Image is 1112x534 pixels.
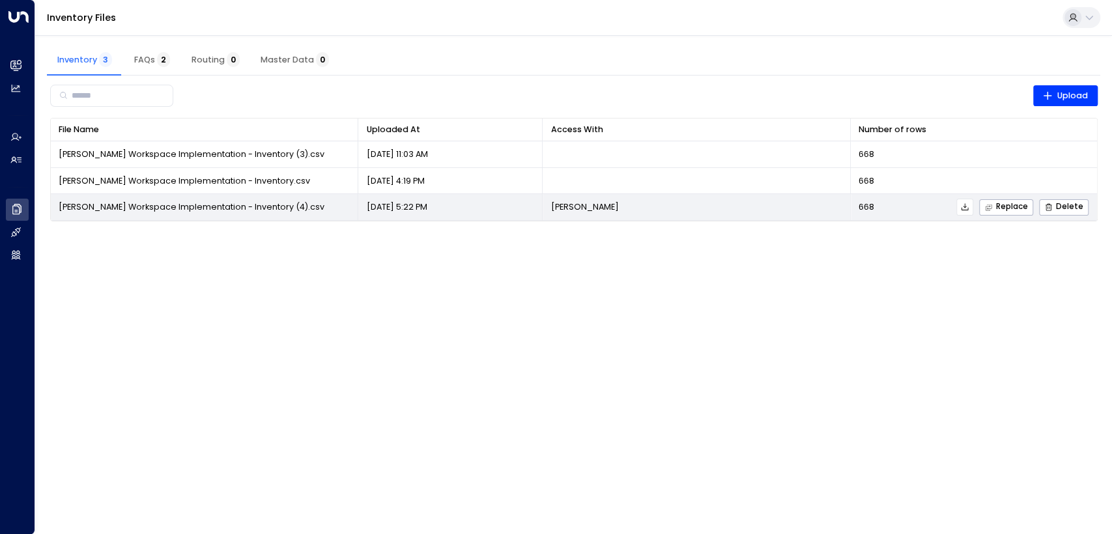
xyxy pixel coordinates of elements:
[366,175,424,187] p: [DATE] 4:19 PM
[59,148,324,160] span: [PERSON_NAME] Workspace Implementation - Inventory (3).csv
[366,148,427,160] p: [DATE] 11:03 AM
[47,11,116,24] a: Inventory Files
[859,175,874,187] span: 668
[859,148,874,160] span: 668
[99,52,112,67] span: 3
[227,52,240,67] span: 0
[134,55,170,65] span: FAQs
[1039,199,1089,216] button: Delete
[551,201,619,213] p: [PERSON_NAME]
[261,55,329,65] span: Master Data
[59,175,310,187] span: [PERSON_NAME] Workspace Implementation - Inventory.csv
[59,201,324,213] span: [PERSON_NAME] Workspace Implementation - Inventory (4).csv
[1042,89,1088,103] span: Upload
[366,122,420,137] div: Uploaded At
[859,122,1089,137] div: Number of rows
[859,201,874,213] span: 668
[57,55,112,65] span: Inventory
[551,122,842,137] div: Access With
[984,203,1028,212] span: Replace
[157,52,170,67] span: 2
[979,199,1033,216] button: Replace
[859,122,926,137] div: Number of rows
[366,122,534,137] div: Uploaded At
[59,122,99,137] div: File Name
[59,122,349,137] div: File Name
[1033,85,1098,106] button: Upload
[366,201,427,213] p: [DATE] 5:22 PM
[316,52,329,67] span: 0
[1044,203,1083,212] span: Delete
[192,55,240,65] span: Routing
